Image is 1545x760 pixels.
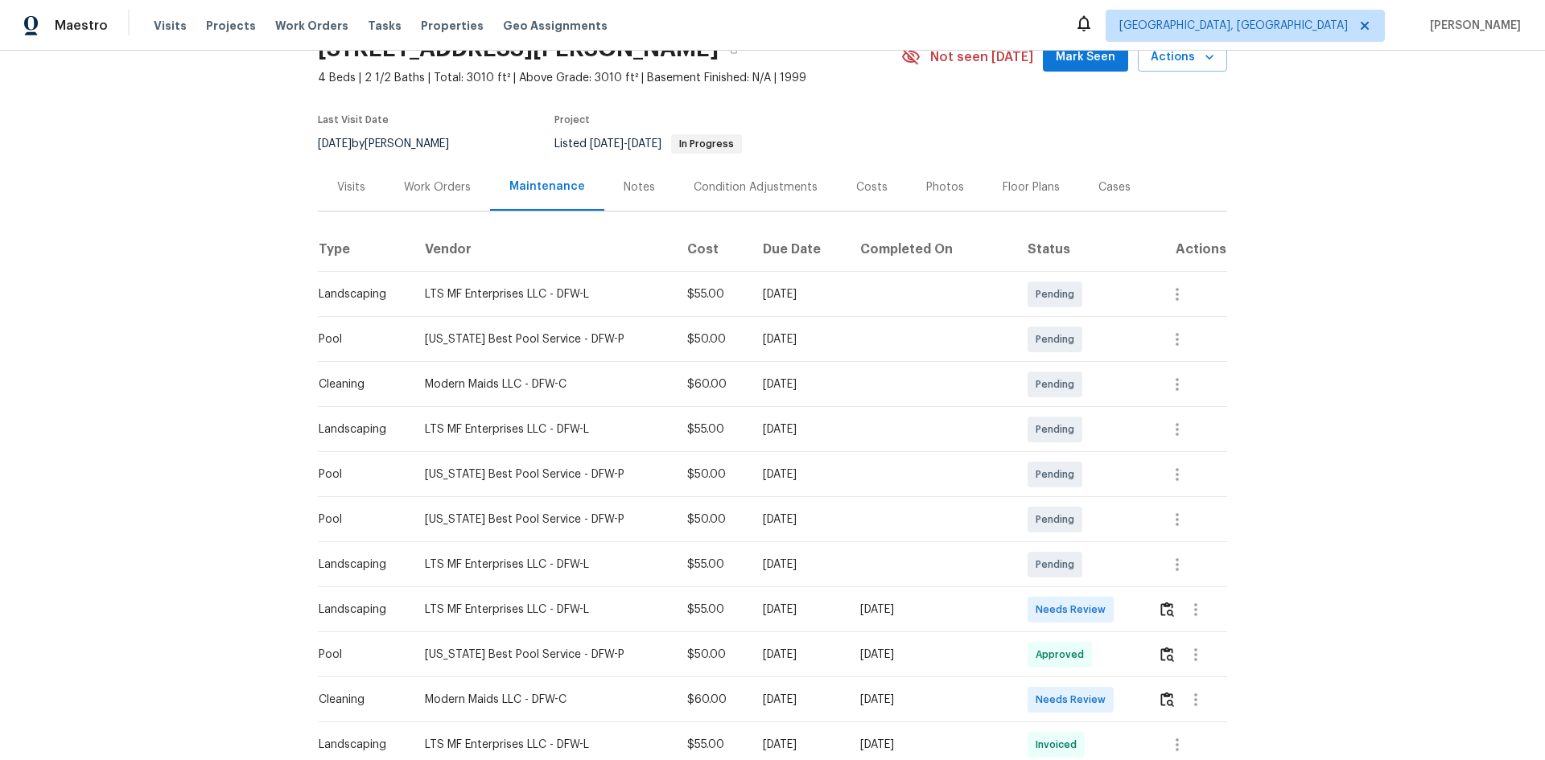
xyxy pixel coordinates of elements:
span: Pending [1036,286,1081,302]
div: [DATE] [763,331,834,347]
div: LTS MF Enterprises LLC - DFW-L [425,737,661,753]
div: [US_STATE] Best Pool Service - DFW-P [425,466,661,483]
span: Geo Assignments [503,18,608,34]
span: Listed [554,138,742,150]
div: $55.00 [687,286,737,302]
th: Type [318,227,412,272]
div: [DATE] [763,421,834,438]
span: - [590,138,661,150]
button: Actions [1138,43,1227,72]
div: by [PERSON_NAME] [318,134,468,154]
div: [DATE] [763,466,834,483]
span: Tasks [368,20,402,31]
div: Pool [319,331,399,347]
div: $50.00 [687,466,737,483]
img: Review Icon [1160,602,1174,617]
div: Work Orders [404,179,471,195]
div: [DATE] [860,647,1002,663]
span: Approved [1036,647,1090,663]
div: [DATE] [860,737,1002,753]
div: Costs [856,179,888,195]
div: $50.00 [687,647,737,663]
div: $55.00 [687,737,737,753]
div: $60.00 [687,376,737,392]
div: Modern Maids LLC - DFW-C [425,692,661,708]
span: Pending [1036,421,1081,438]
span: Invoiced [1036,737,1083,753]
div: [DATE] [763,737,834,753]
div: [DATE] [763,376,834,392]
th: Cost [674,227,750,272]
div: Floor Plans [1003,179,1060,195]
div: $60.00 [687,692,737,708]
span: Needs Review [1036,602,1112,618]
div: LTS MF Enterprises LLC - DFW-L [425,602,661,618]
div: [DATE] [860,692,1002,708]
span: [DATE] [318,138,352,150]
button: Review Icon [1158,590,1176,629]
div: Modern Maids LLC - DFW-C [425,376,661,392]
button: Review Icon [1158,680,1176,719]
div: [US_STATE] Best Pool Service - DFW-P [425,511,661,528]
div: $55.00 [687,602,737,618]
div: Notes [624,179,655,195]
th: Vendor [412,227,674,272]
div: [US_STATE] Best Pool Service - DFW-P [425,647,661,663]
span: Properties [421,18,484,34]
span: Mark Seen [1056,47,1115,68]
span: Actions [1151,47,1214,68]
span: [GEOGRAPHIC_DATA], [GEOGRAPHIC_DATA] [1119,18,1348,34]
div: Landscaping [319,286,399,302]
th: Actions [1145,227,1227,272]
div: [DATE] [763,511,834,528]
button: Mark Seen [1043,43,1128,72]
div: [US_STATE] Best Pool Service - DFW-P [425,331,661,347]
span: Needs Review [1036,692,1112,708]
div: Pool [319,466,399,483]
span: Pending [1036,466,1081,483]
div: Cleaning [319,376,399,392]
div: Pool [319,647,399,663]
th: Status [1015,227,1145,272]
span: 4 Beds | 2 1/2 Baths | Total: 3010 ft² | Above Grade: 3010 ft² | Basement Finished: N/A | 1999 [318,70,901,86]
div: Visits [337,179,365,195]
div: Pool [319,511,399,528]
div: LTS MF Enterprises LLC - DFW-L [425,557,661,573]
div: [DATE] [763,286,834,302]
button: Review Icon [1158,635,1176,674]
div: $55.00 [687,421,737,438]
div: LTS MF Enterprises LLC - DFW-L [425,421,661,438]
div: Condition Adjustments [694,179,818,195]
span: [DATE] [590,138,624,150]
span: [DATE] [628,138,661,150]
span: Pending [1036,376,1081,392]
span: Pending [1036,331,1081,347]
img: Review Icon [1160,647,1174,662]
span: Pending [1036,557,1081,573]
div: [DATE] [763,557,834,573]
span: Visits [154,18,187,34]
span: [PERSON_NAME] [1423,18,1521,34]
h2: [STREET_ADDRESS][PERSON_NAME] [318,41,719,57]
div: [DATE] [763,647,834,663]
span: Last Visit Date [318,115,389,125]
div: [DATE] [860,602,1002,618]
span: Not seen [DATE] [930,49,1033,65]
div: [DATE] [763,692,834,708]
div: Maintenance [509,179,585,195]
div: Cleaning [319,692,399,708]
div: Cases [1098,179,1131,195]
th: Due Date [750,227,847,272]
div: Landscaping [319,737,399,753]
div: [DATE] [763,602,834,618]
div: Landscaping [319,602,399,618]
span: In Progress [673,139,740,149]
img: Review Icon [1160,692,1174,707]
div: $50.00 [687,331,737,347]
div: Landscaping [319,557,399,573]
th: Completed On [847,227,1015,272]
span: Projects [206,18,256,34]
span: Pending [1036,511,1081,528]
div: Photos [926,179,964,195]
span: Maestro [55,18,108,34]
